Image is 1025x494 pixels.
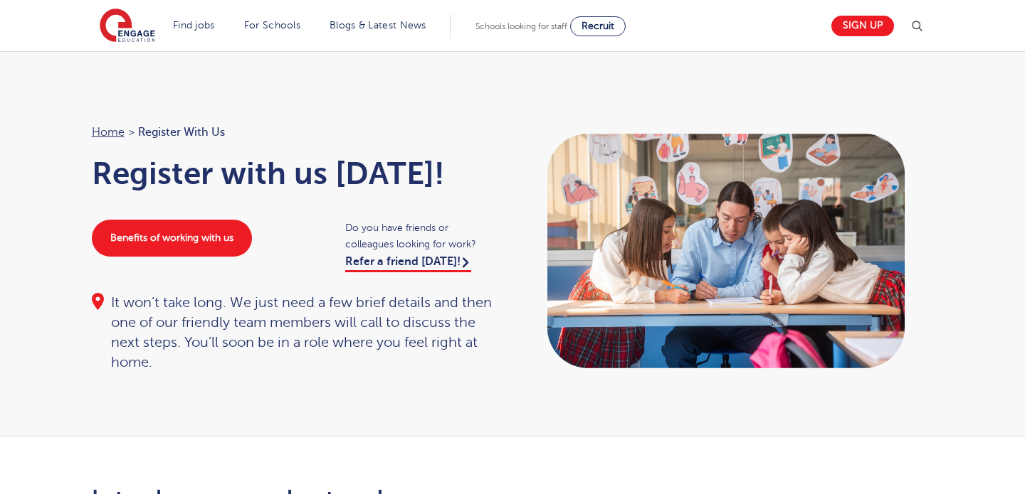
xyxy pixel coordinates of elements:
[173,20,215,31] a: Find jobs
[128,126,135,139] span: >
[345,220,498,252] span: Do you have friends or colleagues looking for work?
[582,21,614,31] span: Recruit
[92,123,499,141] nav: breadcrumb
[330,20,426,31] a: Blogs & Latest News
[475,21,567,31] span: Schools looking for staff
[244,20,300,31] a: For Schools
[92,126,125,139] a: Home
[570,16,626,36] a: Recruit
[92,156,499,191] h1: Register with us [DATE]!
[92,293,499,372] div: It won’t take long. We just need a few brief details and then one of our friendly team members wi...
[100,9,155,44] img: Engage Education
[92,220,252,257] a: Benefits of working with us
[831,16,894,36] a: Sign up
[138,123,225,141] span: Register with us
[345,255,471,272] a: Refer a friend [DATE]!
